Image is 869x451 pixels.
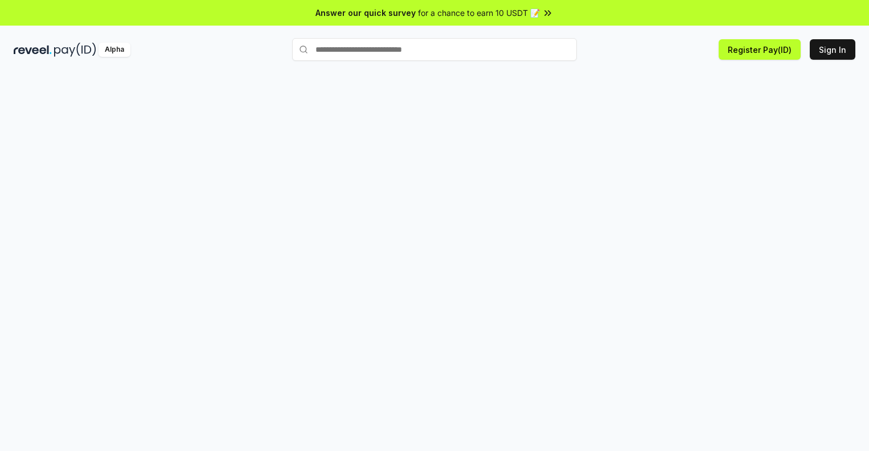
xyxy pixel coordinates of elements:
[99,43,130,57] div: Alpha
[315,7,416,19] span: Answer our quick survey
[14,43,52,57] img: reveel_dark
[719,39,801,60] button: Register Pay(ID)
[418,7,540,19] span: for a chance to earn 10 USDT 📝
[54,43,96,57] img: pay_id
[810,39,855,60] button: Sign In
